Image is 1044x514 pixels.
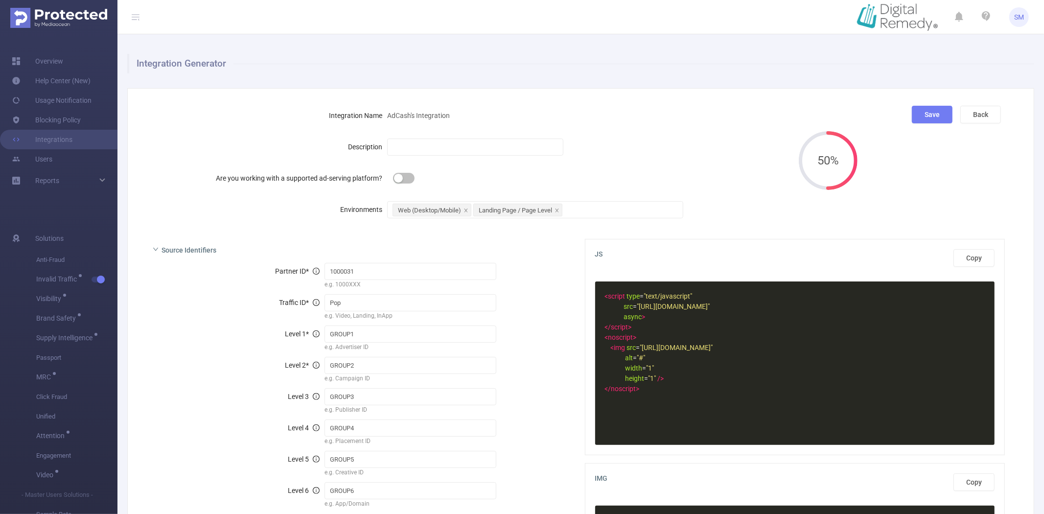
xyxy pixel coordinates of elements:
span: 50% [799,155,858,166]
i: icon: right [153,246,159,252]
span: = [605,344,713,351]
span: Engagement [36,446,117,466]
span: = [605,292,693,300]
i: icon: info-circle [313,393,320,400]
i: icon: close [464,208,468,214]
span: = [605,354,646,362]
span: Supply Intelligence [36,334,96,341]
span: Unified [36,407,117,426]
label: Description [348,143,387,151]
span: SM [1014,7,1024,27]
span: "text/javascript" [644,292,693,300]
span: > [642,313,646,321]
span: noscript [611,385,636,393]
span: Visibility [36,295,65,302]
span: src [624,303,633,310]
span: Video [36,471,57,478]
span: > [628,323,632,331]
a: Reports [35,171,59,190]
span: IMG [595,473,995,491]
div: e.g. Campaign ID [325,374,496,385]
a: Usage Notification [12,91,92,110]
span: img [614,344,626,351]
i: icon: info-circle [313,424,320,431]
span: Passport [36,348,117,368]
span: "[URL][DOMAIN_NAME]" [640,344,713,351]
a: Overview [12,51,63,71]
span: "#" [637,354,646,362]
span: Click Fraud [36,387,117,407]
span: Attention [36,432,68,439]
a: Help Center (New) [12,71,91,91]
a: Users [12,149,52,169]
span: width [626,364,643,372]
span: = [605,364,654,372]
button: Save [912,106,952,123]
span: script [611,323,628,331]
div: e.g. Advertiser ID [325,343,496,353]
div: Web (Desktop/Mobile) [398,204,461,217]
li: Landing Page / Page Level [473,204,562,216]
i: icon: close [555,208,559,214]
span: JS [595,249,995,267]
label: Environments [340,206,387,213]
span: /> [658,374,664,382]
span: > [636,385,640,393]
label: Integration Name [329,112,387,119]
span: = [605,303,710,310]
span: Level 3 [288,393,320,400]
button: Copy [953,249,995,267]
span: Level 1 [285,330,320,338]
button: Back [960,106,1001,123]
span: "[URL][DOMAIN_NAME]" [637,303,710,310]
span: type [627,292,640,300]
li: Web (Desktop/Mobile) [393,204,471,216]
i: icon: info-circle [313,487,320,494]
div: icon: rightSource Identifiers [145,239,573,259]
span: Traffic ID [279,299,320,306]
a: Blocking Policy [12,110,81,130]
span: </ [605,323,611,331]
span: script [608,292,626,300]
h1: Integration Generator [127,54,1034,73]
span: src [627,344,636,351]
span: Solutions [35,229,64,248]
span: Brand Safety [36,315,79,322]
i: icon: info-circle [313,362,320,369]
i: icon: info-circle [313,268,320,275]
span: Invalid Traffic [36,276,80,282]
span: MRC [36,374,54,380]
i: icon: info-circle [313,330,320,337]
div: Landing Page / Page Level [479,204,552,217]
span: height [626,374,645,382]
span: AdCash's Integration [387,112,450,119]
span: noscript [608,333,633,341]
a: Integrations [12,130,72,149]
span: Anti-Fraud [36,250,117,270]
span: Level 4 [288,424,320,432]
div: e.g. 1000XXX [325,280,496,291]
span: alt [626,354,633,362]
span: Level 5 [288,455,320,463]
i: icon: info-circle [313,456,320,463]
div: e.g. Creative ID [325,468,496,479]
span: "1" [649,374,656,382]
span: Level 6 [288,487,320,494]
span: </ [605,385,611,393]
span: async [624,313,642,321]
div: e.g. Publisher ID [325,405,496,416]
span: Partner ID [275,267,320,275]
span: > [633,333,637,341]
span: < [605,292,608,300]
span: "1" [647,364,654,372]
span: Level 2 [285,361,320,369]
img: Protected Media [10,8,107,28]
label: Are you working with a supported ad-serving platform? [216,174,387,182]
button: Copy [953,473,995,491]
div: e.g. Placement ID [325,437,496,447]
span: = [605,374,664,382]
span: < [611,344,614,351]
i: icon: info-circle [313,299,320,306]
div: e.g. App/Domain [325,499,496,510]
span: Reports [35,177,59,185]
